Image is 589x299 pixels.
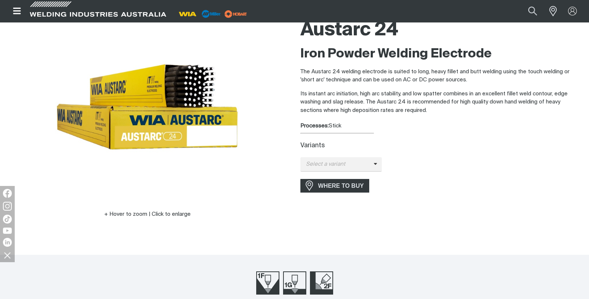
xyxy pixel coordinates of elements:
[222,8,249,20] img: miller
[283,271,306,295] img: Welding Position 1G
[520,3,545,20] button: Search products
[3,215,12,224] img: TikTok
[300,179,369,193] a: WHERE TO BUY
[511,3,545,20] input: Product name or item number...
[3,189,12,198] img: Facebook
[300,122,583,130] div: Stick
[300,18,583,42] h1: Austarc 24
[300,68,583,84] p: The Austarc 24 welding electrode is suited to long, heavy fillet and butt welding using the touch...
[3,238,12,247] img: LinkedIn
[3,228,12,234] img: YouTube
[55,15,239,199] img: Austarc 24
[256,271,279,295] img: Welding Position 1F
[300,143,325,149] label: Variants
[300,160,374,169] span: Select a variant
[3,202,12,211] img: Instagram
[310,271,333,295] img: Welding Position 2F
[100,210,195,219] button: Hover to zoom | Click to enlarge
[300,90,583,115] p: Its instant arc initiation, high arc stability, and low spatter combines in an excellent fillet w...
[1,249,14,261] img: hide socials
[300,46,583,62] h2: Iron Powder Welding Electrode
[222,11,249,17] a: miller
[313,180,368,192] span: WHERE TO BUY
[300,123,329,129] strong: Processes:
